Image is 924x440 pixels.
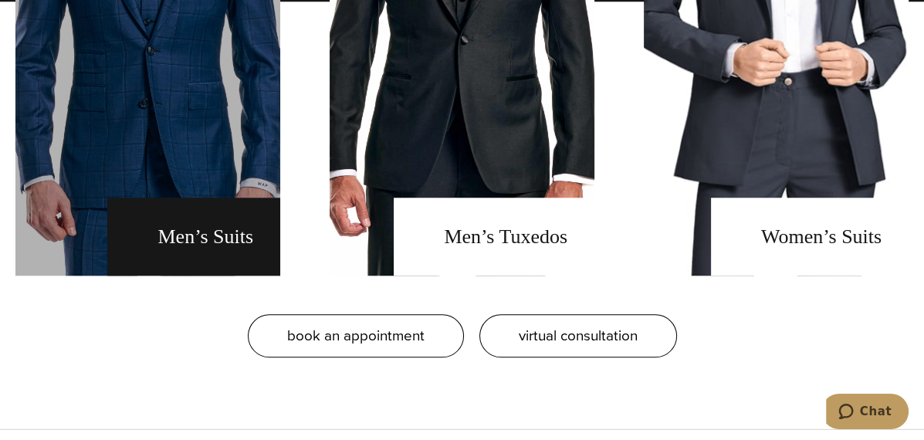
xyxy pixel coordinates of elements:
span: virtual consultation [519,324,638,347]
iframe: Opens a widget where you can chat to one of our agents [826,394,909,432]
span: book an appointment [287,324,425,347]
a: virtual consultation [479,314,677,357]
a: book an appointment [248,314,464,357]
